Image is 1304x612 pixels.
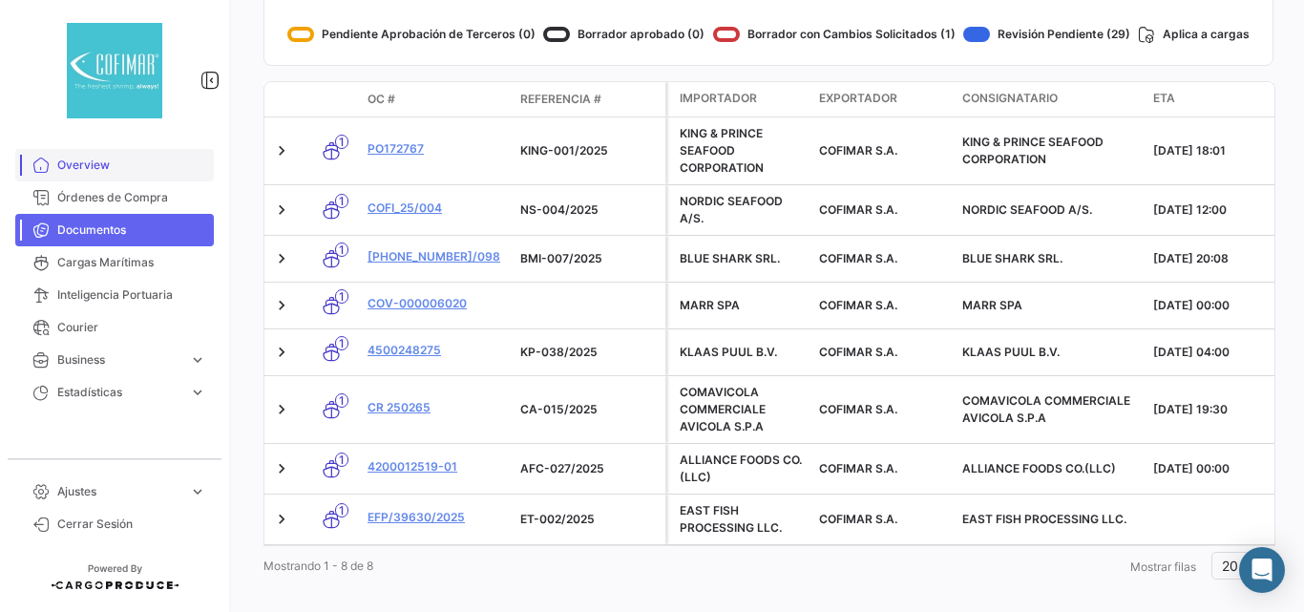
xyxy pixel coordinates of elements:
span: expand_more [189,351,206,369]
datatable-header-cell: Consignatario [955,82,1146,116]
datatable-header-cell: OC # [360,83,513,116]
span: expand_more [189,384,206,401]
a: Cargas Marítimas [15,246,214,279]
span: EAST FISH PROCESSING LLC. [962,512,1126,526]
a: Overview [15,149,214,181]
a: EFP/39630/2025 [368,509,505,526]
span: Ajustes [57,483,181,500]
span: Overview [57,157,206,174]
div: [DATE] 04:00 [1153,344,1281,361]
div: Borrador aprobado (0) [543,19,705,50]
a: Expand/Collapse Row [272,343,291,362]
a: PO172767 [368,140,505,158]
a: [PHONE_NUMBER]/098 [368,248,505,265]
span: 1 [335,135,348,149]
div: COFIMAR S.A. [819,401,947,418]
div: COMAVICOLA COMMERCIALE AVICOLA S.P.A [680,384,804,435]
div: Abrir Intercom Messenger [1239,547,1285,593]
div: BMI-007/2025 [520,250,658,267]
div: Borrador con Cambios Solicitados (1) [713,19,956,50]
span: Estadísticas [57,384,181,401]
div: KLAAS PUUL B.V. [680,344,804,361]
span: Referencia # [520,91,601,108]
datatable-header-cell: Referencia # [513,83,665,116]
div: COFIMAR S.A. [819,511,947,528]
div: NS-004/2025 [520,201,658,219]
span: ETA [1153,90,1175,107]
a: Órdenes de Compra [15,181,214,214]
div: CA-015/2025 [520,401,658,418]
div: AFC-027/2025 [520,460,658,477]
span: KLAAS PUUL B.V. [962,345,1060,359]
span: 1 [335,289,348,304]
div: ET-002/2025 [520,511,658,528]
div: [DATE] 00:00 [1153,460,1281,477]
div: KP-038/2025 [520,344,658,361]
div: COFIMAR S.A. [819,344,947,361]
a: Expand/Collapse Row [272,141,291,160]
span: ALLIANCE FOODS CO.(LLC) [962,461,1116,475]
img: dddaabaa-7948-40ed-83b9-87789787af52.jpeg [67,23,162,118]
span: Cerrar Sesión [57,516,206,533]
a: Inteligencia Portuaria [15,279,214,311]
a: Expand/Collapse Row [272,459,291,478]
datatable-header-cell: Importador [668,82,811,116]
span: Consignatario [962,90,1058,107]
div: [DATE] 18:01 [1153,142,1281,159]
span: 1 [335,453,348,467]
span: OC # [368,91,395,108]
div: ALLIANCE FOODS CO.(LLC) [680,452,804,486]
div: KING-001/2025 [520,142,658,159]
a: Expand/Collapse Row [272,296,291,315]
a: Expand/Collapse Row [272,510,291,529]
a: CR 250265 [368,399,505,416]
div: Revisión Pendiente (29) [963,19,1130,50]
span: expand_more [189,483,206,500]
a: Expand/Collapse Row [272,249,291,268]
div: [DATE] 19:30 [1153,401,1281,418]
span: Courier [57,319,206,336]
div: Aplica a cargas [1138,19,1250,50]
datatable-header-cell: Modo de Transporte [303,92,360,107]
div: [DATE] 20:08 [1153,250,1281,267]
span: 1 [335,194,348,208]
datatable-header-cell: Exportador [811,82,955,116]
span: 1 [335,503,348,517]
span: BLUE SHARK SRL. [962,251,1062,265]
div: COFIMAR S.A. [819,142,947,159]
span: Órdenes de Compra [57,189,206,206]
div: MARR SPA [680,297,804,314]
div: COFIMAR S.A. [819,201,947,219]
span: 1 [335,336,348,350]
span: Documentos [57,222,206,239]
span: Mostrar filas [1130,559,1196,574]
div: COFIMAR S.A. [819,460,947,477]
a: COFI_25/004 [368,200,505,217]
span: KING & PRINCE SEAFOOD CORPORATION [962,135,1104,166]
div: COFIMAR S.A. [819,297,947,314]
datatable-header-cell: ETA [1146,82,1289,116]
span: Importador [680,90,757,107]
span: Business [57,351,181,369]
a: Expand/Collapse Row [272,400,291,419]
span: NORDIC SEAFOOD A/S. [962,202,1092,217]
span: 20 [1222,558,1238,574]
div: [DATE] 00:00 [1153,297,1281,314]
div: NORDIC SEAFOOD A/S. [680,193,804,227]
span: Inteligencia Portuaria [57,286,206,304]
span: COMAVICOLA COMMERCIALE AVICOLA S.P.A [962,393,1130,425]
a: 4200012519-01 [368,458,505,475]
span: 1 [335,243,348,257]
span: Cargas Marítimas [57,254,206,271]
a: Expand/Collapse Row [272,200,291,220]
a: 4500248275 [368,342,505,359]
a: Courier [15,311,214,344]
a: Documentos [15,214,214,246]
div: EAST FISH PROCESSING LLC. [680,502,804,537]
div: KING & PRINCE SEAFOOD CORPORATION [680,125,804,177]
div: COFIMAR S.A. [819,250,947,267]
span: MARR SPA [962,298,1022,312]
span: 1 [335,393,348,408]
span: Mostrando 1 - 8 de 8 [263,559,373,573]
div: BLUE SHARK SRL. [680,250,804,267]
